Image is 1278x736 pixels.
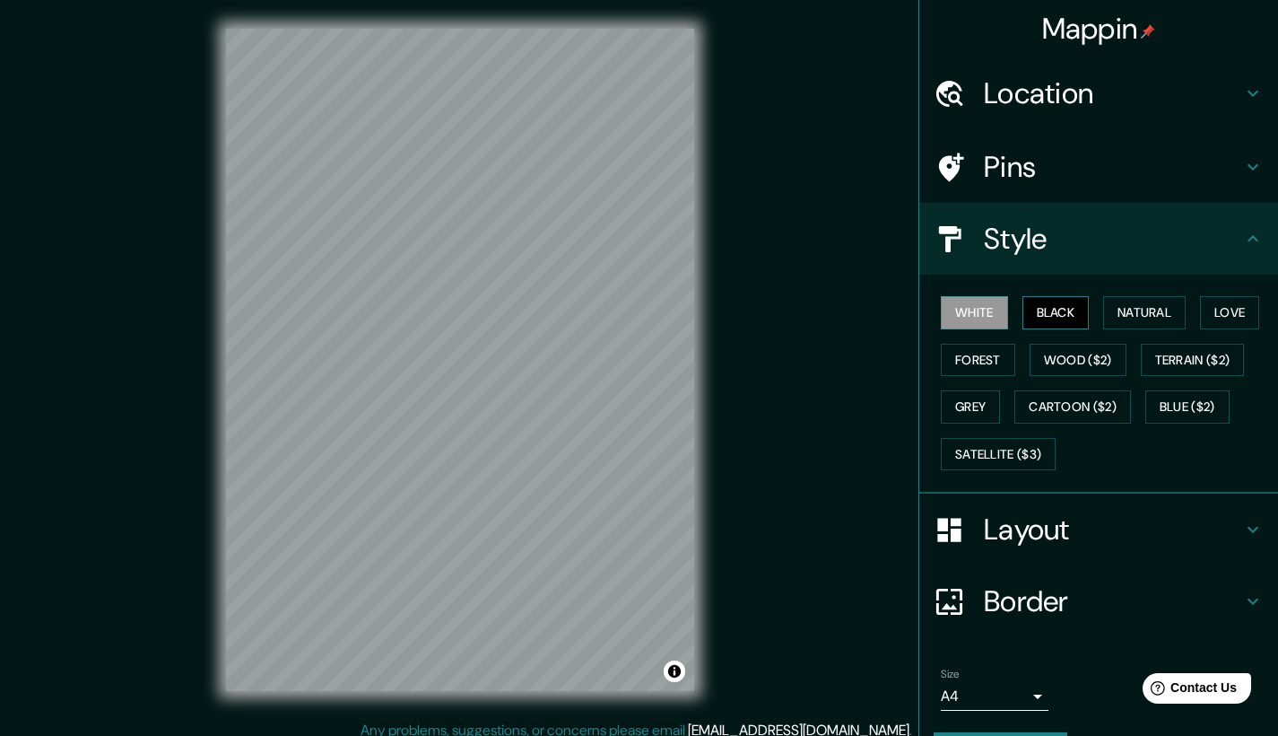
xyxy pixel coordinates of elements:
[984,149,1242,185] h4: Pins
[1103,296,1186,329] button: Natural
[941,344,1015,377] button: Forest
[941,390,1000,424] button: Grey
[1118,666,1258,716] iframe: Help widget launcher
[919,565,1278,637] div: Border
[664,661,685,682] button: Toggle attribution
[919,131,1278,203] div: Pins
[919,203,1278,275] div: Style
[984,221,1242,257] h4: Style
[941,682,1048,711] div: A4
[226,29,694,691] canvas: Map
[941,667,960,682] label: Size
[984,583,1242,619] h4: Border
[941,296,1008,329] button: White
[1030,344,1126,377] button: Wood ($2)
[941,438,1056,471] button: Satellite ($3)
[1014,390,1131,424] button: Cartoon ($2)
[1022,296,1090,329] button: Black
[1042,11,1156,47] h4: Mappin
[1145,390,1230,424] button: Blue ($2)
[919,494,1278,565] div: Layout
[1200,296,1259,329] button: Love
[1141,24,1155,39] img: pin-icon.png
[1141,344,1245,377] button: Terrain ($2)
[984,75,1242,111] h4: Location
[984,512,1242,548] h4: Layout
[919,57,1278,129] div: Location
